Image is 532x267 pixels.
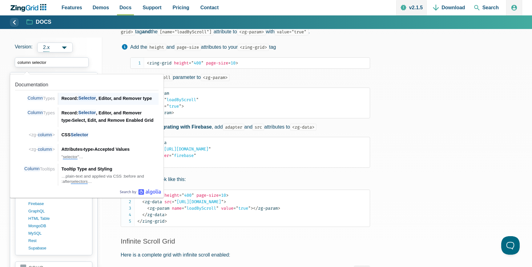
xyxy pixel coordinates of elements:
div: Tooltip Type and Styling [61,165,159,173]
span: " [191,193,194,198]
strong: If you are integrating with Firebase [130,124,212,129]
span: zg-data [142,212,164,217]
span: [URL][DOMAIN_NAME] [159,146,211,152]
span: zg-param [147,206,169,211]
p: Add parameter to [130,73,370,81]
span: › [82,147,84,152]
span: zg-data [142,199,162,204]
span: " [208,146,211,152]
span: src [164,199,172,204]
span: Column [27,95,43,101]
div: CSS [61,131,159,138]
span: = [169,153,171,158]
strong: and [142,29,151,34]
a: Algolia [120,189,161,195]
span: true [233,206,251,211]
span: page-size [206,60,228,66]
span: " [248,206,251,211]
strong: Docs [36,19,51,25]
a: MongoDB [28,222,87,230]
span: " [194,153,196,158]
span: height [174,60,189,66]
span: " [179,104,181,109]
a: Link to the result [13,105,161,127]
span: " [182,193,184,198]
span: Contact [200,3,219,12]
span: = [233,206,236,211]
span: " [236,206,238,211]
span: <zg- > [29,132,55,138]
span: 10 [228,60,236,66]
code: page-size [175,44,201,51]
span: " [184,206,187,211]
label: Versions [15,43,97,52]
a: rest [28,237,87,244]
span: < [147,60,149,66]
span: " [171,153,174,158]
span: Selector [78,110,96,116]
span: > [164,219,167,224]
span: > [251,206,253,211]
span: Types [27,110,55,116]
span: </ [142,212,147,217]
span: = [189,60,191,66]
span: > [278,206,280,211]
a: supabase [28,244,87,252]
a: ZingChart Logo. Click to return to the homepage [10,4,50,12]
span: " [221,199,224,204]
span: </ [253,206,258,211]
span: " [191,60,194,66]
a: HTML table [28,215,87,222]
span: Selector [71,132,88,138]
span: " [216,206,219,211]
span: zg-param [253,206,278,211]
iframe: Help Scout Beacon - Open [501,236,520,255]
span: " [164,97,167,102]
code: <zg-param> [237,28,266,35]
span: Demos [93,3,109,12]
a: Link to the result [13,77,161,105]
code: height [147,44,166,51]
span: 400 [189,60,204,66]
a: Link to the result [13,127,161,142]
span: 400 [179,193,194,198]
span: zing-grid [137,219,164,224]
span: = [172,199,174,204]
a: Link to the result [13,142,161,161]
code: value="true" [275,28,308,35]
code: [name="loadByScroll"] [158,28,214,35]
span: < [142,199,145,204]
span: > [181,104,184,109]
p: Add the and attributes to your tag [130,43,370,51]
span: > [164,212,167,217]
span: </ [137,219,142,224]
span: Selector [78,95,96,101]
span: Column [24,166,40,172]
span: name [172,206,182,211]
a: GraphQL [28,207,87,215]
span: > [226,193,228,198]
span: > [224,199,226,204]
div: Attributes type Accepted Values [61,146,159,153]
code: <zg-param> [201,74,230,81]
span: height [164,193,179,198]
span: page-size [196,193,219,198]
span: Tooltips [24,166,55,172]
span: Pricing [173,3,189,12]
span: Column [27,110,43,116]
span: column [38,146,52,152]
span: " [174,199,177,204]
div: " "… [61,154,159,159]
a: MySQL [28,230,87,237]
p: Altogether, it will look like this: [121,175,370,183]
span: > [171,110,174,115]
span: selectors [71,179,87,184]
span: › [93,147,95,152]
a: Infinite Scroll Grid [121,237,175,245]
div: Record: , Editor, and Remover type [61,95,159,102]
span: Types [27,95,55,101]
code: <zg-data> [290,124,316,131]
div: Record: , Editor, and Remover type Select, Edit, and Remove Enabled Grid [61,109,159,124]
span: = [219,193,221,198]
